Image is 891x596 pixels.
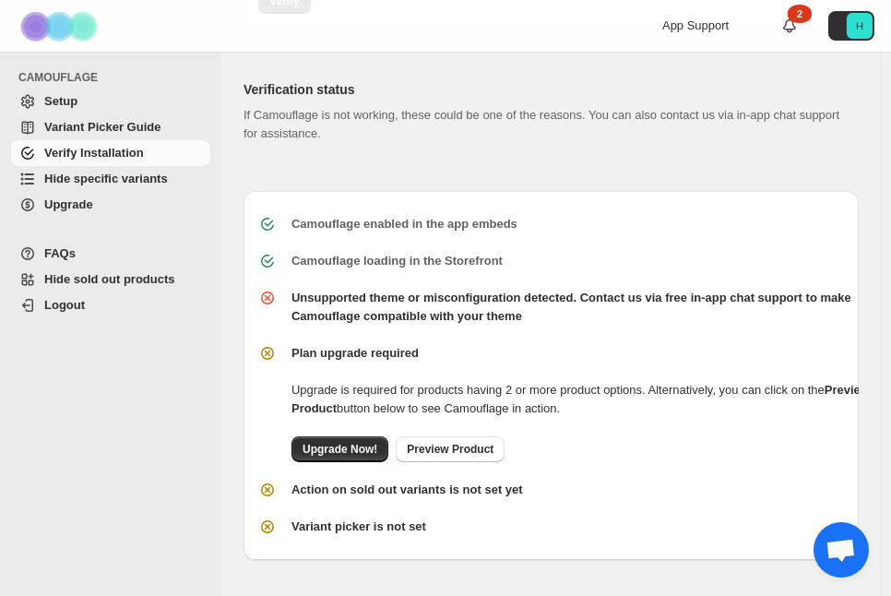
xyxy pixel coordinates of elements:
span: Upgrade [44,197,93,211]
a: Upgrade Now! [291,436,388,462]
span: App Support [662,18,729,32]
a: Preview Product [396,436,505,462]
a: 2 [780,17,799,35]
span: CAMOUFLAGE [18,70,212,85]
img: Camouflage [15,1,107,52]
a: FAQs [11,241,210,267]
span: Hide specific variants [44,172,168,185]
b: Unsupported theme or misconfiguration detected. Contact us via free in-app chat support to make C... [291,291,851,323]
div: 2 [788,5,812,23]
b: Camouflage loading in the Storefront [291,254,503,268]
div: Open chat [814,522,869,578]
span: Preview Product [407,442,493,457]
span: Logout [44,298,85,312]
a: Hide sold out products [11,267,210,292]
span: Hide sold out products [44,272,175,286]
span: FAQs [44,246,76,260]
span: Variant Picker Guide [44,120,160,134]
text: H [856,20,863,31]
span: Setup [44,94,77,108]
b: Variant picker is not set [291,519,426,533]
a: Upgrade [11,192,210,218]
b: Camouflage enabled in the app embeds [291,217,517,231]
b: Plan upgrade required [291,346,419,360]
a: Hide specific variants [11,166,210,192]
a: Verify Installation [11,140,210,166]
span: Avatar with initials H [847,13,873,39]
button: Avatar with initials H [828,11,874,41]
a: Logout [11,292,210,318]
span: Upgrade Now! [303,442,377,457]
b: Action on sold out variants is not set yet [291,483,523,496]
a: Variant Picker Guide [11,114,210,140]
p: If Camouflage is not working, these could be one of the reasons. You can also contact us via in-a... [244,106,844,143]
span: Verify Installation [44,146,144,160]
a: Setup [11,89,210,114]
h2: Verification status [244,80,844,99]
